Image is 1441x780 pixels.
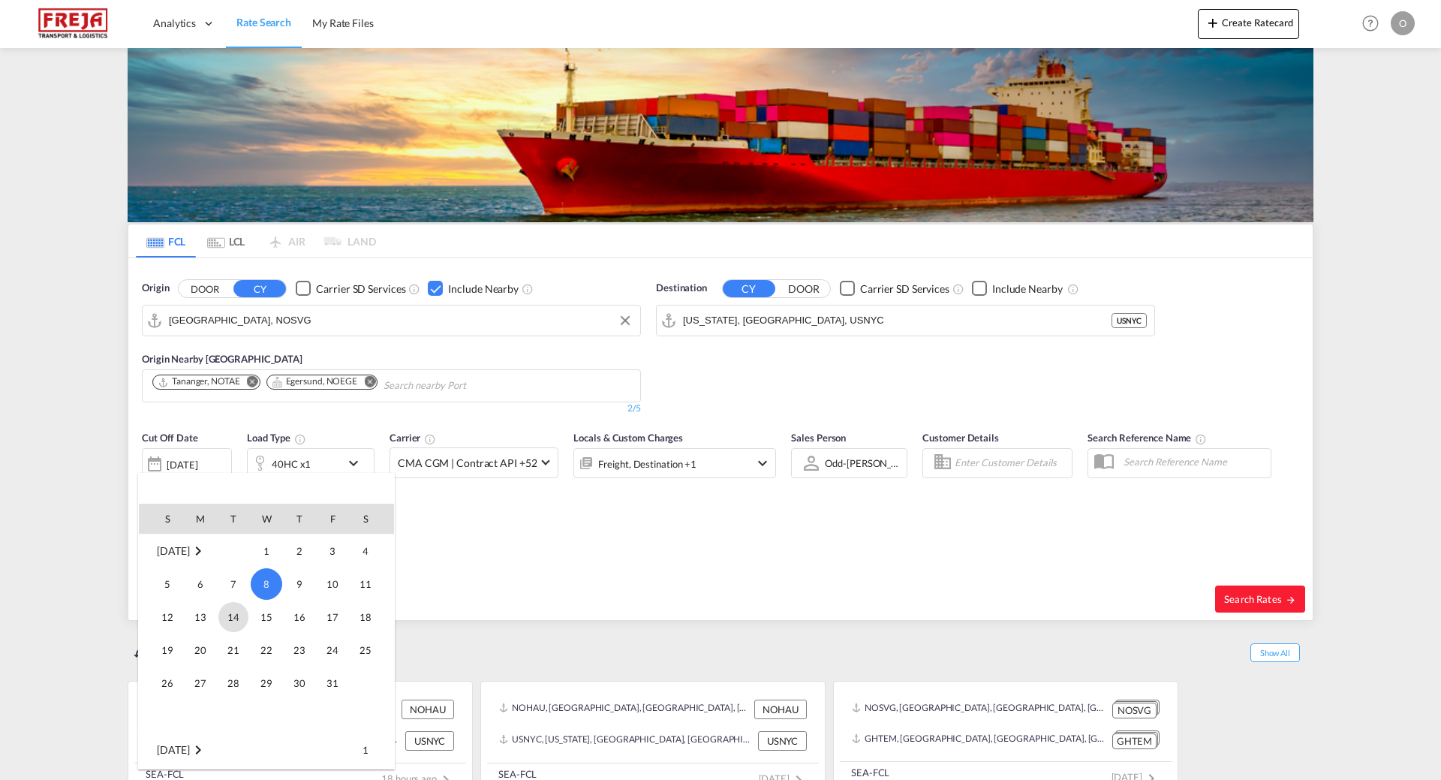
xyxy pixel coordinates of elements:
td: Wednesday October 15 2025 [250,601,283,634]
td: Monday October 6 2025 [184,568,217,601]
td: Tuesday October 28 2025 [217,667,250,700]
th: T [217,504,250,534]
span: 13 [185,602,215,632]
td: Wednesday October 1 2025 [250,535,283,568]
td: Friday October 17 2025 [316,601,349,634]
th: S [349,504,394,534]
span: 15 [251,602,281,632]
span: 1 [350,735,381,765]
td: Thursday October 16 2025 [283,601,316,634]
span: 25 [350,635,381,665]
span: 24 [317,635,347,665]
span: 29 [251,668,281,698]
td: Wednesday October 8 2025 [250,568,283,601]
th: F [316,504,349,534]
td: Thursday October 9 2025 [283,568,316,601]
td: Thursday October 23 2025 [283,634,316,667]
span: 18 [350,602,381,632]
td: Friday October 24 2025 [316,634,349,667]
tr: Week 5 [139,667,394,700]
span: 20 [185,635,215,665]
td: Saturday October 11 2025 [349,568,394,601]
td: Saturday October 4 2025 [349,535,394,568]
md-calendar: Calendar [139,504,394,768]
span: 10 [317,569,347,599]
span: 5 [152,569,182,599]
td: Saturday October 18 2025 [349,601,394,634]
span: 30 [284,668,314,698]
span: 1 [251,536,281,566]
td: Sunday October 26 2025 [139,667,184,700]
tr: Week 1 [139,733,394,767]
tr: Week 2 [139,568,394,601]
td: November 2025 [139,733,250,767]
td: Monday October 27 2025 [184,667,217,700]
span: 6 [185,569,215,599]
span: 31 [317,668,347,698]
td: Sunday October 5 2025 [139,568,184,601]
span: 17 [317,602,347,632]
span: 12 [152,602,182,632]
span: 3 [317,536,347,566]
span: 28 [218,668,248,698]
tr: Week 4 [139,634,394,667]
span: 16 [284,602,314,632]
tr: Week undefined [139,700,394,733]
th: S [139,504,184,534]
span: 8 [251,568,282,600]
th: T [283,504,316,534]
span: 14 [218,602,248,632]
td: Saturday November 1 2025 [349,733,394,767]
span: 11 [350,569,381,599]
span: [DATE] [157,545,189,558]
span: 27 [185,668,215,698]
span: 23 [284,635,314,665]
td: Friday October 31 2025 [316,667,349,700]
tr: Week 1 [139,535,394,568]
td: Wednesday October 22 2025 [250,634,283,667]
span: 21 [218,635,248,665]
span: [DATE] [157,744,189,757]
span: 19 [152,635,182,665]
td: Tuesday October 21 2025 [217,634,250,667]
th: W [250,504,283,534]
span: 7 [218,569,248,599]
td: Sunday October 19 2025 [139,634,184,667]
td: Friday October 10 2025 [316,568,349,601]
th: M [184,504,217,534]
tr: Week 3 [139,601,394,634]
td: Saturday October 25 2025 [349,634,394,667]
td: October 2025 [139,535,250,568]
td: Monday October 13 2025 [184,601,217,634]
span: 22 [251,635,281,665]
span: 9 [284,569,314,599]
td: Sunday October 12 2025 [139,601,184,634]
td: Tuesday October 14 2025 [217,601,250,634]
span: 4 [350,536,381,566]
td: Friday October 3 2025 [316,535,349,568]
span: 2 [284,536,314,566]
td: Monday October 20 2025 [184,634,217,667]
td: Thursday October 30 2025 [283,667,316,700]
td: Thursday October 2 2025 [283,535,316,568]
td: Wednesday October 29 2025 [250,667,283,700]
td: Tuesday October 7 2025 [217,568,250,601]
span: 26 [152,668,182,698]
